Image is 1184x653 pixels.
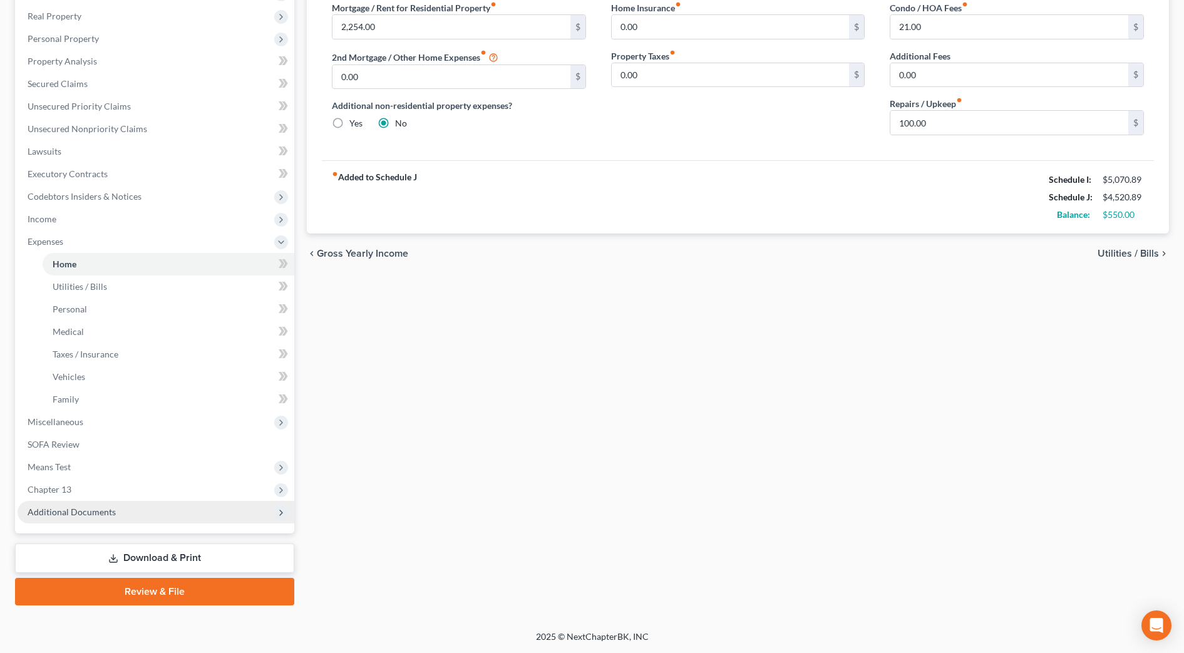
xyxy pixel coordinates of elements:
[1103,208,1144,221] div: $550.00
[28,484,71,495] span: Chapter 13
[1128,63,1143,87] div: $
[235,630,949,653] div: 2025 © NextChapterBK, INC
[490,1,497,8] i: fiber_manual_record
[28,11,81,21] span: Real Property
[890,15,1128,39] input: --
[53,371,85,382] span: Vehicles
[43,253,294,275] a: Home
[962,1,968,8] i: fiber_manual_record
[28,506,116,517] span: Additional Documents
[43,343,294,366] a: Taxes / Insurance
[18,118,294,140] a: Unsecured Nonpriority Claims
[890,97,962,110] label: Repairs / Upkeep
[332,1,497,14] label: Mortgage / Rent for Residential Property
[349,117,363,130] label: Yes
[612,63,850,87] input: --
[332,65,570,89] input: --
[956,97,962,103] i: fiber_manual_record
[669,49,676,56] i: fiber_manual_record
[28,146,61,157] span: Lawsuits
[1049,174,1091,185] strong: Schedule I:
[332,171,338,177] i: fiber_manual_record
[1103,191,1144,203] div: $4,520.89
[611,1,681,14] label: Home Insurance
[43,388,294,411] a: Family
[28,439,80,450] span: SOFA Review
[43,321,294,343] a: Medical
[28,168,108,179] span: Executory Contracts
[1159,249,1169,259] i: chevron_right
[1103,173,1144,186] div: $5,070.89
[15,578,294,605] a: Review & File
[28,416,83,427] span: Miscellaneous
[53,281,107,292] span: Utilities / Bills
[1049,192,1093,202] strong: Schedule J:
[18,140,294,163] a: Lawsuits
[1057,209,1090,220] strong: Balance:
[43,298,294,321] a: Personal
[849,15,864,39] div: $
[53,326,84,337] span: Medical
[1098,249,1169,259] button: Utilities / Bills chevron_right
[53,304,87,314] span: Personal
[1098,249,1159,259] span: Utilities / Bills
[395,117,407,130] label: No
[18,433,294,456] a: SOFA Review
[18,50,294,73] a: Property Analysis
[28,123,147,134] span: Unsecured Nonpriority Claims
[28,101,131,111] span: Unsecured Priority Claims
[28,78,88,89] span: Secured Claims
[28,461,71,472] span: Means Test
[890,63,1128,87] input: --
[43,366,294,388] a: Vehicles
[890,111,1128,135] input: --
[1128,15,1143,39] div: $
[53,394,79,404] span: Family
[28,33,99,44] span: Personal Property
[53,349,118,359] span: Taxes / Insurance
[611,49,676,63] label: Property Taxes
[317,249,408,259] span: Gross Yearly Income
[28,56,97,66] span: Property Analysis
[570,15,585,39] div: $
[890,49,950,63] label: Additional Fees
[28,236,63,247] span: Expenses
[332,49,498,64] label: 2nd Mortgage / Other Home Expenses
[332,99,586,112] label: Additional non-residential property expenses?
[1128,111,1143,135] div: $
[849,63,864,87] div: $
[18,73,294,95] a: Secured Claims
[28,191,142,202] span: Codebtors Insiders & Notices
[28,213,56,224] span: Income
[1141,610,1171,640] div: Open Intercom Messenger
[480,49,486,56] i: fiber_manual_record
[332,15,570,39] input: --
[612,15,850,39] input: --
[307,249,408,259] button: chevron_left Gross Yearly Income
[43,275,294,298] a: Utilities / Bills
[570,65,585,89] div: $
[890,1,968,14] label: Condo / HOA Fees
[18,163,294,185] a: Executory Contracts
[53,259,76,269] span: Home
[675,1,681,8] i: fiber_manual_record
[15,543,294,573] a: Download & Print
[307,249,317,259] i: chevron_left
[332,171,417,224] strong: Added to Schedule J
[18,95,294,118] a: Unsecured Priority Claims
